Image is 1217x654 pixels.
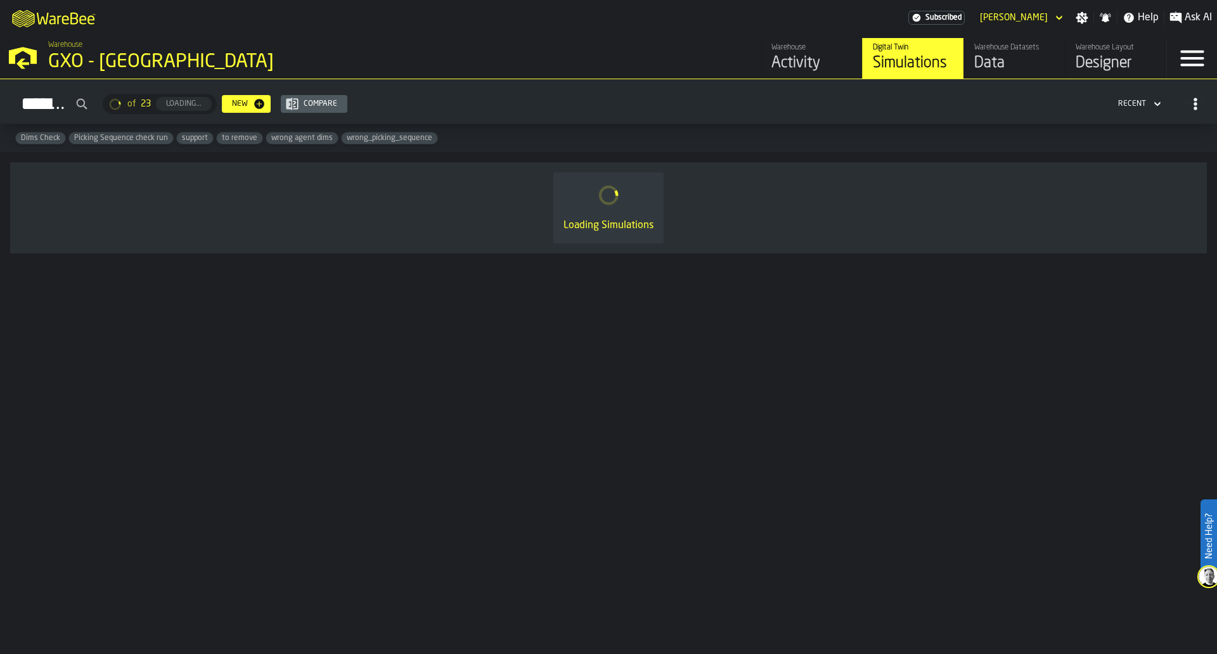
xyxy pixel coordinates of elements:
[975,10,1066,25] div: DropdownMenuValue-Ewan Jones
[862,38,963,79] a: link-to-/wh/i/ae0cd702-8cb1-4091-b3be-0aee77957c79/simulations
[974,53,1055,74] div: Data
[1167,38,1217,79] label: button-toggle-Menu
[1113,96,1164,112] div: DropdownMenuValue-4
[141,99,151,109] span: 23
[1117,10,1164,25] label: button-toggle-Help
[980,13,1048,23] div: DropdownMenuValue-Ewan Jones
[771,53,852,74] div: Activity
[1185,10,1212,25] span: Ask AI
[1164,10,1217,25] label: button-toggle-Ask AI
[761,38,862,79] a: link-to-/wh/i/ae0cd702-8cb1-4091-b3be-0aee77957c79/feed/
[10,162,1207,253] div: ItemListCard-
[1076,53,1156,74] div: Designer
[299,99,342,108] div: Compare
[1076,43,1156,52] div: Warehouse Layout
[908,11,965,25] div: Menu Subscription
[48,41,82,49] span: Warehouse
[1094,11,1117,24] label: button-toggle-Notifications
[908,11,965,25] a: link-to-/wh/i/ae0cd702-8cb1-4091-b3be-0aee77957c79/settings/billing
[1202,501,1216,572] label: Need Help?
[48,51,390,74] div: GXO - [GEOGRAPHIC_DATA]
[127,99,136,109] span: of
[161,99,207,108] div: Loading...
[69,134,173,143] span: Picking Sequence check run
[925,13,962,22] span: Subscribed
[873,53,953,74] div: Simulations
[771,43,852,52] div: Warehouse
[281,95,347,113] button: button-Compare
[266,134,338,143] span: wrong agent dims
[217,134,262,143] span: to remove
[98,94,222,114] div: ButtonLoadMore-Loading...-Prev-First-Last
[873,43,953,52] div: Digital Twin
[156,97,212,111] button: button-Loading...
[16,134,65,143] span: Dims Check
[1138,10,1159,25] span: Help
[342,134,437,143] span: wrong_picking_sequence
[1071,11,1093,24] label: button-toggle-Settings
[963,38,1065,79] a: link-to-/wh/i/ae0cd702-8cb1-4091-b3be-0aee77957c79/data
[974,43,1055,52] div: Warehouse Datasets
[227,99,253,108] div: New
[1065,38,1166,79] a: link-to-/wh/i/ae0cd702-8cb1-4091-b3be-0aee77957c79/designer
[1118,99,1146,108] div: DropdownMenuValue-4
[563,218,654,233] div: Loading Simulations
[222,95,271,113] button: button-New
[177,134,213,143] span: support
